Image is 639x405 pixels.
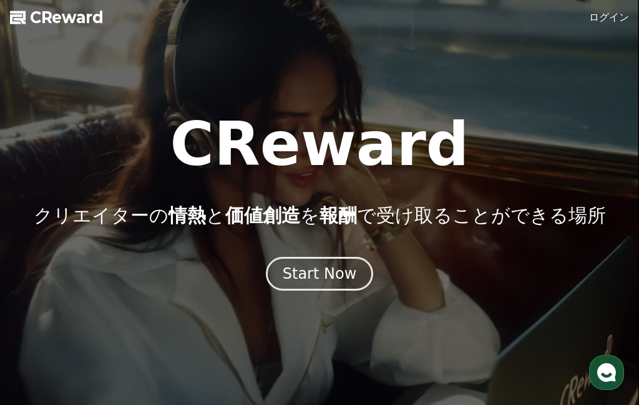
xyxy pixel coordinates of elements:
[185,320,215,330] span: Settings
[589,10,629,25] a: ログイン
[32,320,54,330] span: Home
[34,204,606,227] p: クリエイターの と を で受け取ることができる場所
[4,301,82,332] a: Home
[283,264,357,284] div: Start Now
[82,301,161,332] a: Messages
[266,269,374,281] a: Start Now
[225,204,300,226] span: 価値創造
[319,204,357,226] span: 報酬
[266,257,374,291] button: Start Now
[10,7,104,27] a: CReward
[30,7,104,27] span: CReward
[161,301,240,332] a: Settings
[168,204,206,226] span: 情熱
[104,321,140,331] span: Messages
[170,114,469,174] h1: CReward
